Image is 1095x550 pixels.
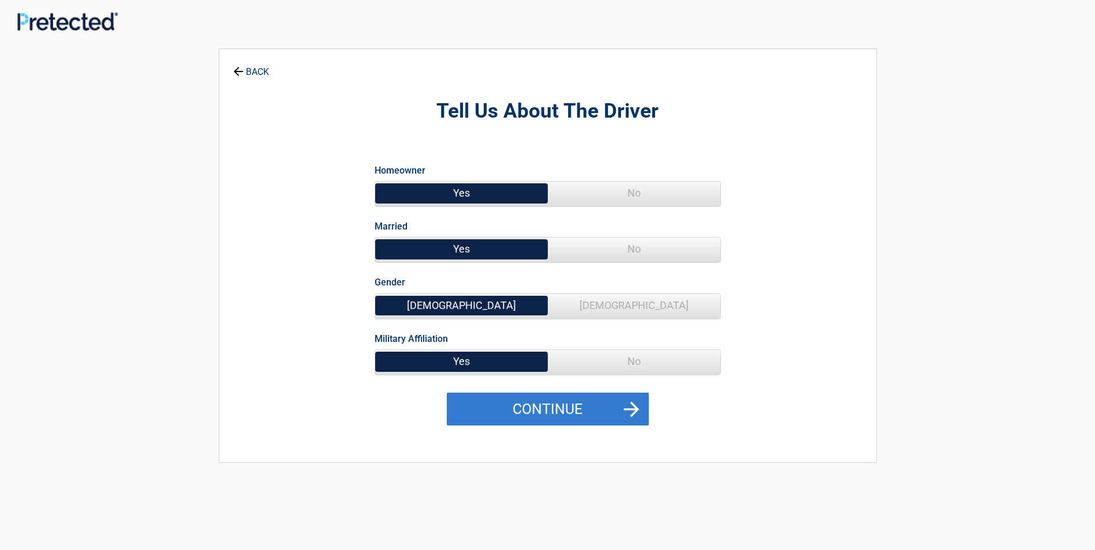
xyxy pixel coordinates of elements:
span: [DEMOGRAPHIC_DATA] [548,294,720,317]
h2: Tell Us About The Driver [283,98,813,125]
span: No [548,238,720,261]
span: No [548,350,720,373]
span: [DEMOGRAPHIC_DATA] [375,294,548,317]
span: No [548,182,720,205]
button: Continue [447,393,649,426]
label: Married [375,219,408,234]
span: Yes [375,350,548,373]
label: Gender [375,274,405,290]
label: Military Affiliation [375,331,448,346]
img: Main Logo [17,12,118,30]
span: Yes [375,182,548,205]
a: BACK [231,56,271,77]
label: Homeowner [375,163,425,178]
span: Yes [375,238,548,261]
